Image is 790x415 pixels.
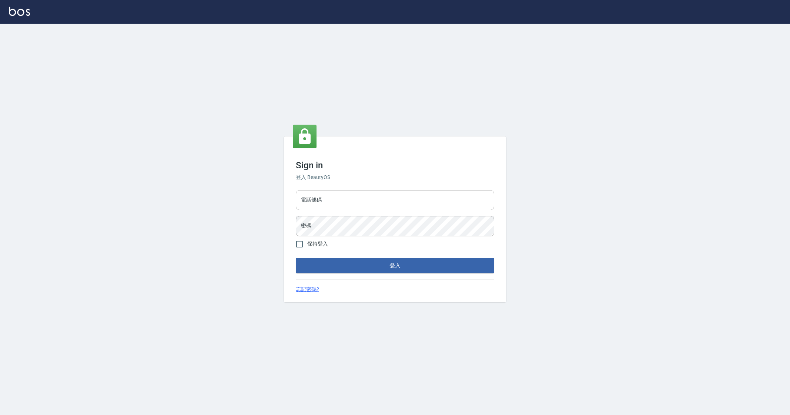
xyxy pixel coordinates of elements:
button: 登入 [296,258,494,273]
span: 保持登入 [307,240,328,248]
h6: 登入 BeautyOS [296,173,494,181]
img: Logo [9,7,30,16]
a: 忘記密碼? [296,286,319,293]
h3: Sign in [296,160,494,171]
